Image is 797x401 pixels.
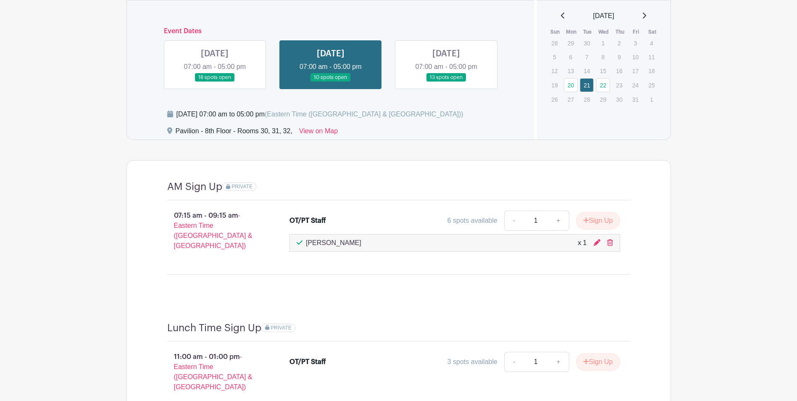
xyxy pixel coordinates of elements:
[629,93,642,106] p: 31
[547,64,561,77] p: 12
[580,93,594,106] p: 28
[576,353,620,371] button: Sign Up
[629,37,642,50] p: 3
[629,50,642,63] p: 10
[612,64,626,77] p: 16
[629,64,642,77] p: 17
[289,357,326,367] div: OT/PT Staff
[176,126,292,140] div: Pavilion - 8th Floor - Rooms 30, 31, 32,
[289,216,326,226] div: OT/PT Staff
[612,50,626,63] p: 9
[596,78,610,92] a: 22
[271,325,292,331] span: PRIVATE
[580,64,594,77] p: 14
[547,79,561,92] p: 19
[596,37,610,50] p: 1
[564,78,578,92] a: 20
[564,93,578,106] p: 27
[504,211,523,231] a: -
[167,322,261,334] h4: Lunch Time Sign Up
[154,348,276,396] p: 11:00 am - 01:00 pm
[629,79,642,92] p: 24
[644,37,658,50] p: 4
[564,50,578,63] p: 6
[547,50,561,63] p: 5
[612,37,626,50] p: 2
[593,11,614,21] span: [DATE]
[547,37,561,50] p: 28
[612,28,628,36] th: Thu
[580,37,594,50] p: 30
[548,352,569,372] a: +
[579,28,596,36] th: Tue
[231,184,253,190] span: PRIVATE
[596,93,610,106] p: 29
[564,37,578,50] p: 29
[580,78,594,92] a: 21
[174,212,253,249] span: - Eastern Time ([GEOGRAPHIC_DATA] & [GEOGRAPHIC_DATA])
[580,50,594,63] p: 7
[596,50,610,63] p: 8
[174,353,253,390] span: - Eastern Time ([GEOGRAPHIC_DATA] & [GEOGRAPHIC_DATA])
[154,207,276,254] p: 07:15 am - 09:15 am
[612,93,626,106] p: 30
[447,357,497,367] div: 3 spots available
[306,238,361,248] p: [PERSON_NAME]
[447,216,497,226] div: 6 spots available
[596,64,610,77] p: 15
[167,181,222,193] h4: AM Sign Up
[265,111,463,118] span: (Eastern Time ([GEOGRAPHIC_DATA] & [GEOGRAPHIC_DATA]))
[578,238,587,248] div: x 1
[547,93,561,106] p: 26
[548,211,569,231] a: +
[644,79,658,92] p: 25
[644,28,660,36] th: Sat
[612,79,626,92] p: 23
[644,50,658,63] p: 11
[563,28,580,36] th: Mon
[596,28,612,36] th: Wed
[644,93,658,106] p: 1
[644,64,658,77] p: 18
[504,352,523,372] a: -
[564,64,578,77] p: 13
[299,126,338,140] a: View on Map
[628,28,644,36] th: Fri
[157,27,505,35] h6: Event Dates
[547,28,563,36] th: Sun
[576,212,620,230] button: Sign Up
[176,109,463,119] div: [DATE] 07:00 am to 05:00 pm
